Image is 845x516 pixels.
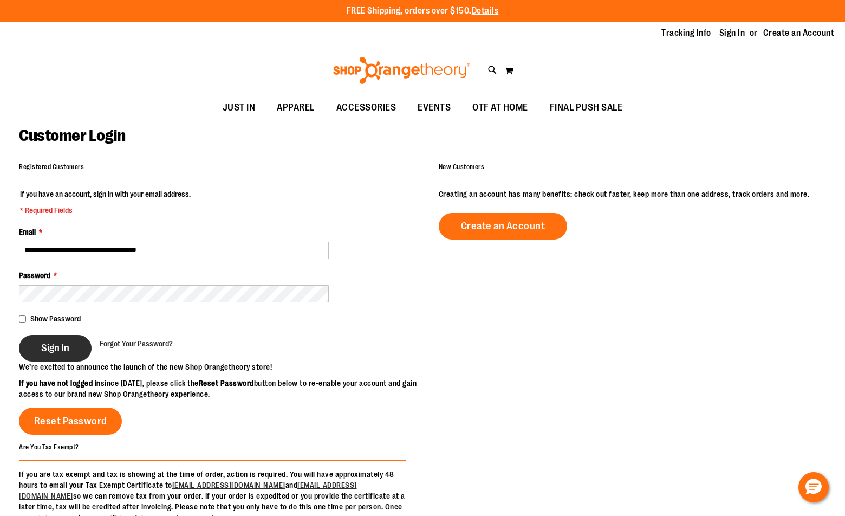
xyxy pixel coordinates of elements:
[347,5,499,17] p: FREE Shipping, orders over $150.
[461,220,545,232] span: Create an Account
[539,95,634,120] a: FINAL PUSH SALE
[212,95,266,120] a: JUST IN
[30,314,81,323] span: Show Password
[407,95,461,120] a: EVENTS
[461,95,539,120] a: OTF AT HOME
[100,339,173,348] span: Forgot Your Password?
[19,189,192,216] legend: If you have an account, sign in with your email address.
[719,27,745,39] a: Sign In
[418,95,451,120] span: EVENTS
[550,95,623,120] span: FINAL PUSH SALE
[199,379,254,388] strong: Reset Password
[19,408,122,435] a: Reset Password
[172,481,285,489] a: [EMAIL_ADDRESS][DOMAIN_NAME]
[472,6,499,16] a: Details
[331,57,472,84] img: Shop Orangetheory
[100,338,173,349] a: Forgot Your Password?
[336,95,396,120] span: ACCESSORIES
[439,163,485,171] strong: New Customers
[19,228,36,236] span: Email
[798,472,829,502] button: Hello, have a question? Let’s chat.
[19,378,422,399] p: since [DATE], please click the button below to re-enable your account and gain access to our bran...
[19,362,422,372] p: We’re excited to announce the launch of the new Shop Orangetheory store!
[19,443,79,450] strong: Are You Tax Exempt?
[277,95,315,120] span: APPAREL
[661,27,711,39] a: Tracking Info
[19,126,125,145] span: Customer Login
[439,213,568,240] a: Create an Account
[326,95,407,120] a: ACCESSORIES
[19,271,50,280] span: Password
[266,95,326,120] a: APPAREL
[19,335,92,362] button: Sign In
[223,95,256,120] span: JUST IN
[763,27,835,39] a: Create an Account
[19,379,101,388] strong: If you have not logged in
[19,163,84,171] strong: Registered Customers
[34,415,107,427] span: Reset Password
[439,189,826,199] p: Creating an account has many benefits: check out faster, keep more than one address, track orders...
[41,342,69,354] span: Sign In
[472,95,528,120] span: OTF AT HOME
[20,205,191,216] span: * Required Fields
